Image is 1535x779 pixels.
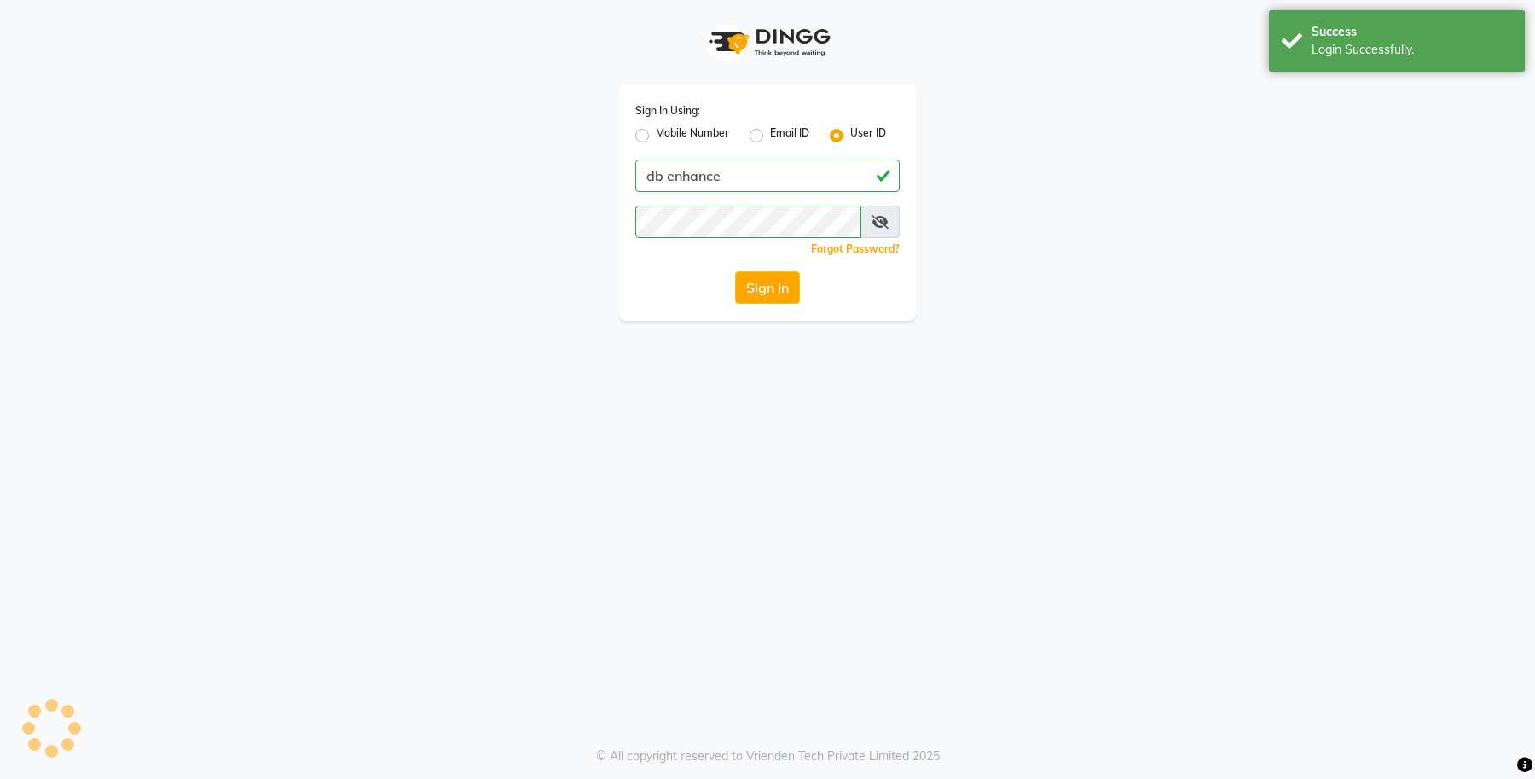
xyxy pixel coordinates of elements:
div: Login Successfully. [1312,41,1512,59]
a: Forgot Password? [811,242,900,255]
input: Username [635,206,861,238]
input: Username [635,160,900,192]
label: User ID [850,125,886,146]
label: Email ID [770,125,809,146]
div: Success [1312,23,1512,41]
label: Sign In Using: [635,103,700,119]
button: Sign In [735,271,800,304]
label: Mobile Number [656,125,729,146]
img: logo1.svg [699,17,836,67]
